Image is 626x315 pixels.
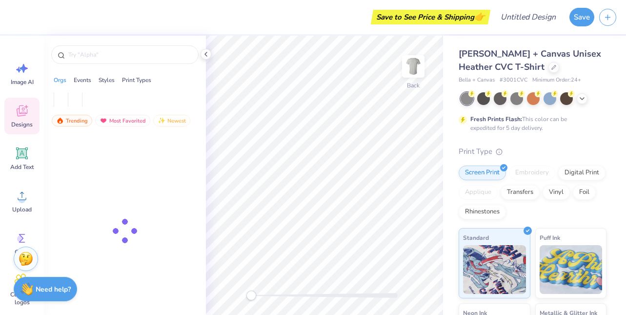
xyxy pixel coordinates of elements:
button: Save [569,8,594,26]
span: Clipart & logos [6,291,38,306]
span: [PERSON_NAME] + Canvas Unisex Heather CVC T-Shirt [459,48,601,73]
div: Vinyl [543,185,570,200]
div: Accessibility label [246,291,256,300]
div: Most Favorited [95,115,150,126]
span: Bella + Canvas [459,76,495,84]
div: Transfers [501,185,540,200]
div: Foil [573,185,596,200]
div: Save to See Price & Shipping [373,10,488,24]
span: 👉 [474,11,485,22]
img: newest.gif [158,117,165,124]
div: Trending [52,115,92,126]
span: Minimum Order: 24 + [532,76,581,84]
div: Events [74,76,91,84]
strong: Fresh Prints Flash: [470,115,522,123]
span: Puff Ink [540,232,560,243]
div: Print Type [459,146,606,157]
div: This color can be expedited for 5 day delivery. [470,115,590,132]
strong: Need help? [36,285,71,294]
div: Orgs [54,76,66,84]
span: # 3001CVC [500,76,527,84]
div: Screen Print [459,166,506,180]
div: Print Types [122,76,151,84]
span: Add Text [10,163,34,171]
img: most_fav.gif [100,117,107,124]
img: Back [404,57,423,76]
div: Applique [459,185,498,200]
img: Standard [463,245,526,294]
img: trending.gif [56,117,64,124]
span: Standard [463,232,489,243]
div: Digital Print [558,166,606,180]
input: Untitled Design [493,7,565,27]
input: Try "Alpha" [67,50,192,60]
span: Designs [11,121,33,128]
img: Puff Ink [540,245,603,294]
div: Newest [153,115,190,126]
span: Image AI [11,78,34,86]
div: Embroidery [509,166,555,180]
div: Rhinestones [459,205,506,219]
span: Upload [12,206,32,213]
div: Styles [99,76,115,84]
div: Back [407,81,420,90]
